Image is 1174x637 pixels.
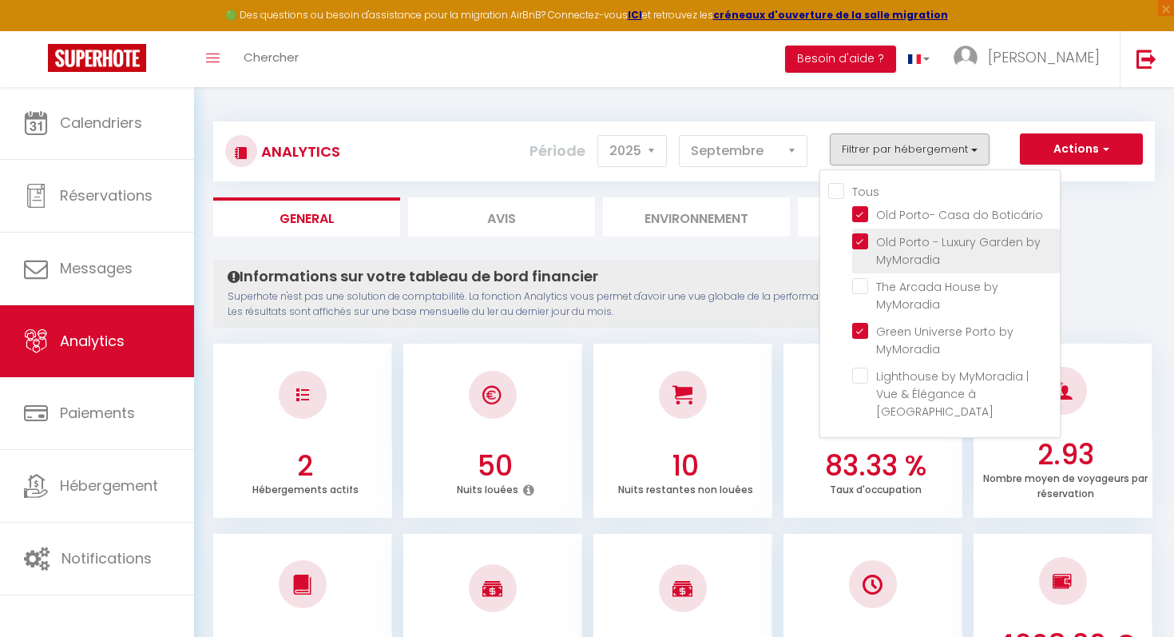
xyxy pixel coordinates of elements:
[954,46,978,70] img: ...
[60,113,142,133] span: Calendriers
[60,331,125,351] span: Analytics
[232,31,311,87] a: Chercher
[983,468,1148,500] p: Nombre moyen de voyageurs par réservation
[296,388,309,401] img: NO IMAGE
[13,6,61,54] button: Ouvrir le widget de chat LiveChat
[213,197,400,237] li: General
[618,480,753,496] p: Nuits restantes non louées
[876,279,998,313] span: The Arcada House by MyMoradia
[1136,49,1156,69] img: logout
[988,47,1100,67] span: [PERSON_NAME]
[876,234,1041,268] span: Old Porto - Luxury Garden by MyMoradia
[252,480,359,496] p: Hébergements actifs
[1106,565,1162,625] iframe: Chat
[412,449,578,483] h3: 50
[244,49,299,66] span: Chercher
[982,438,1148,472] h3: 2.93
[830,133,990,165] button: Filtrer par hébergement
[222,449,388,483] h3: 2
[408,197,595,237] li: Avis
[830,480,922,496] p: Taux d'occupation
[602,449,768,483] h3: 10
[1020,133,1143,165] button: Actions
[785,46,896,73] button: Besoin d'aide ?
[48,44,146,72] img: Super Booking
[60,403,135,423] span: Paiements
[529,133,585,169] label: Période
[603,197,790,237] li: Environnement
[863,575,882,595] img: NO IMAGE
[876,368,1029,420] span: Lighthouse by MyMoradia | Vue & Élégance à [GEOGRAPHIC_DATA]
[1053,571,1073,591] img: NO IMAGE
[228,289,973,320] p: Superhote n'est pas une solution de comptabilité. La fonction Analytics vous permet d'avoir une v...
[876,324,1013,357] span: Green Universe Porto by MyMoradia
[61,548,152,568] span: Notifications
[228,268,973,285] h4: Informations sur votre tableau de bord financier
[942,31,1120,87] a: ... [PERSON_NAME]
[457,480,518,496] p: Nuits louées
[713,8,948,22] a: créneaux d'ouverture de la salle migration
[798,197,985,237] li: Marché
[257,133,340,169] h3: Analytics
[60,476,158,496] span: Hébergement
[628,8,642,22] a: ICI
[60,258,133,278] span: Messages
[60,185,153,205] span: Réservations
[792,449,958,483] h3: 83.33 %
